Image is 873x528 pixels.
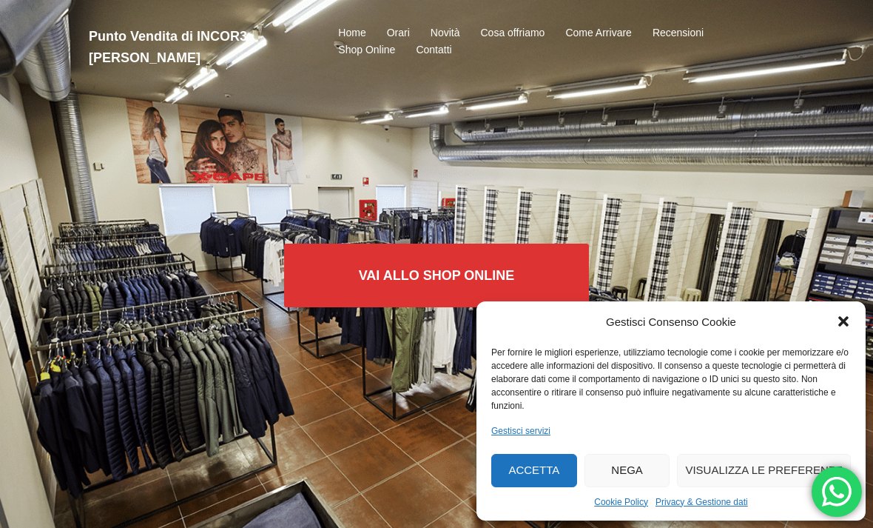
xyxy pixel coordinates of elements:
[416,41,451,59] a: Contatti
[606,313,736,332] div: Gestisci Consenso Cookie
[584,454,670,487] button: Nega
[594,495,648,509] a: Cookie Policy
[491,346,849,412] div: Per fornire le migliori esperienze, utilizziamo tecnologie come i cookie per memorizzare e/o acce...
[653,24,704,42] a: Recensioni
[655,495,748,509] a: Privacy & Gestione dati
[836,314,851,329] div: Chiudi la finestra di dialogo
[338,41,395,59] a: Shop Online
[481,24,545,42] a: Cosa offriamo
[431,24,460,42] a: Novità
[677,454,851,487] button: Visualizza le preferenze
[387,24,410,42] a: Orari
[89,26,306,69] h2: Punto Vendita di INCOR3 [PERSON_NAME]
[491,424,550,438] a: Gestisci servizi
[338,24,365,42] a: Home
[491,454,577,487] button: Accetta
[812,467,862,517] div: 'Hai
[565,24,631,42] a: Come Arrivare
[284,244,590,307] a: Vai allo SHOP ONLINE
